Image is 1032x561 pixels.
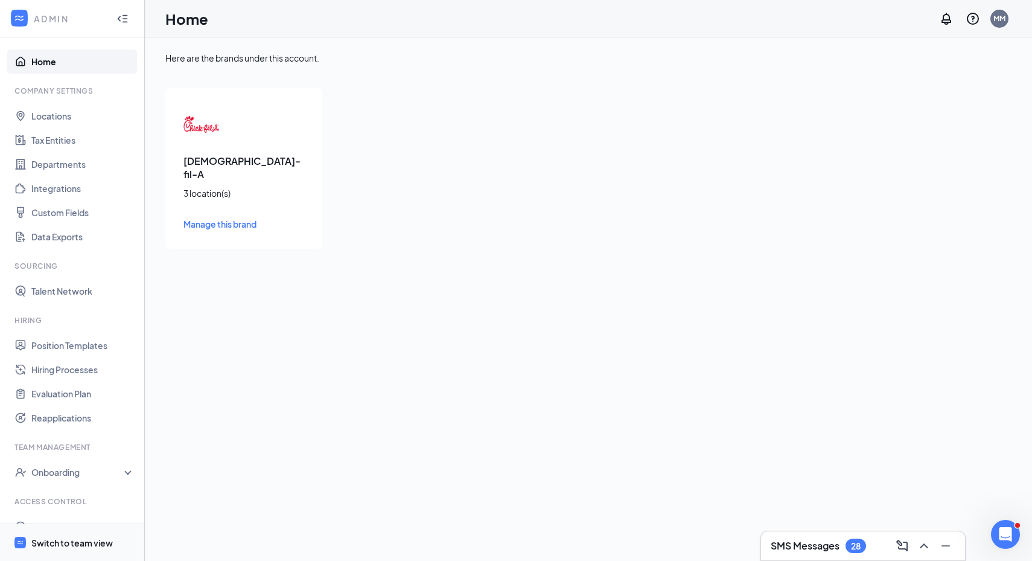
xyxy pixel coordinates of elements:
div: Company Settings [14,86,132,96]
a: Departments [31,152,135,176]
a: Integrations [31,176,135,200]
a: Talent Network [31,279,135,303]
a: Manage this brand [183,217,304,231]
svg: ChevronUp [917,539,931,553]
h3: SMS Messages [771,539,839,553]
svg: UserCheck [14,466,27,478]
div: Hiring [14,315,132,325]
a: Reapplications [31,406,135,430]
a: Locations [31,104,135,128]
svg: WorkstreamLogo [16,539,24,547]
h1: Home [165,8,208,29]
a: Data Exports [31,225,135,249]
div: Switch to team view [31,537,113,549]
div: Team Management [14,442,132,452]
a: Users [31,515,135,539]
iframe: Intercom live chat [991,520,1020,549]
a: Custom Fields [31,200,135,225]
svg: Minimize [938,539,953,553]
svg: WorkstreamLogo [13,12,25,24]
a: Home [31,50,135,74]
div: ADMIN [34,13,106,25]
svg: QuestionInfo [966,11,980,26]
img: Chick-fil-A logo [183,106,220,143]
svg: ComposeMessage [895,539,909,553]
button: ChevronUp [914,536,934,556]
a: Position Templates [31,333,135,357]
button: Minimize [936,536,955,556]
a: Hiring Processes [31,357,135,382]
div: MM [993,13,1005,24]
a: Tax Entities [31,128,135,152]
a: Evaluation Plan [31,382,135,406]
h3: [DEMOGRAPHIC_DATA]-fil-A [183,155,304,181]
div: Access control [14,496,132,507]
svg: Collapse [116,13,129,25]
svg: Notifications [939,11,954,26]
div: 3 location(s) [183,187,304,199]
button: ComposeMessage [893,536,912,556]
div: Sourcing [14,261,132,271]
div: Onboarding [31,466,124,478]
div: 28 [851,541,861,551]
div: Here are the brands under this account. [165,52,1011,64]
span: Manage this brand [183,219,256,229]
